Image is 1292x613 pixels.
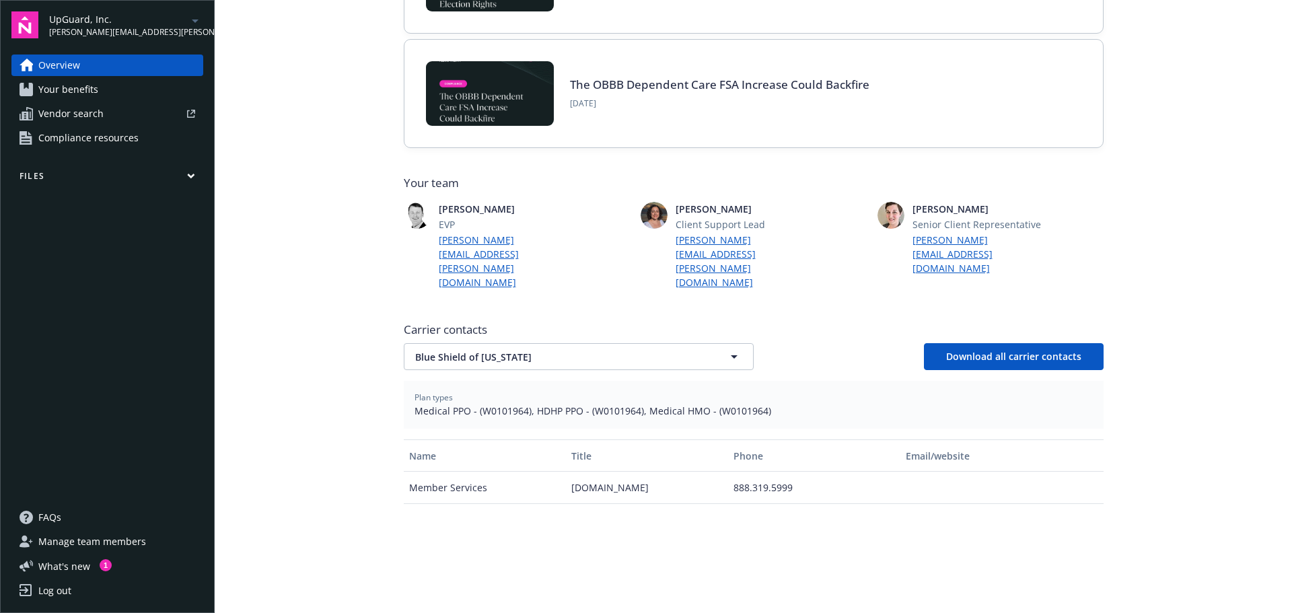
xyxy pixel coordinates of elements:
[11,559,112,573] button: What's new1
[415,350,695,364] span: Blue Shield of [US_STATE]
[877,202,904,229] img: photo
[11,103,203,124] a: Vendor search
[11,170,203,187] button: Files
[49,11,203,38] button: UpGuard, Inc.[PERSON_NAME][EMAIL_ADDRESS][PERSON_NAME][DOMAIN_NAME]arrowDropDown
[415,404,1093,418] span: Medical PPO - (W0101964), HDHP PPO - (W0101964), Medical HMO - (W0101964)
[11,127,203,149] a: Compliance resources
[38,559,90,573] span: What ' s new
[728,439,900,472] button: Phone
[11,531,203,552] a: Manage team members
[38,580,71,602] div: Log out
[49,26,187,38] span: [PERSON_NAME][EMAIL_ADDRESS][PERSON_NAME][DOMAIN_NAME]
[570,98,869,110] span: [DATE]
[11,11,38,38] img: navigator-logo.svg
[571,449,723,463] div: Title
[187,12,203,28] a: arrowDropDown
[676,202,808,216] span: [PERSON_NAME]
[38,507,61,528] span: FAQs
[439,217,571,231] span: EVP
[11,55,203,76] a: Overview
[728,472,900,504] div: 888.319.5999
[566,439,728,472] button: Title
[404,202,431,229] img: photo
[415,392,1093,404] span: Plan types
[404,175,1104,191] span: Your team
[676,233,808,289] a: [PERSON_NAME][EMAIL_ADDRESS][PERSON_NAME][DOMAIN_NAME]
[38,103,104,124] span: Vendor search
[946,350,1081,363] span: Download all carrier contacts
[38,55,80,76] span: Overview
[439,233,571,289] a: [PERSON_NAME][EMAIL_ADDRESS][PERSON_NAME][DOMAIN_NAME]
[409,449,561,463] div: Name
[906,449,1098,463] div: Email/website
[404,322,1104,338] span: Carrier contacts
[676,217,808,231] span: Client Support Lead
[641,202,668,229] img: photo
[404,343,754,370] button: Blue Shield of [US_STATE]
[912,217,1044,231] span: Senior Client Representative
[733,449,895,463] div: Phone
[100,559,112,571] div: 1
[404,472,566,504] div: Member Services
[404,439,566,472] button: Name
[570,77,869,92] a: The OBBB Dependent Care FSA Increase Could Backfire
[49,12,187,26] span: UpGuard, Inc.
[900,439,1103,472] button: Email/website
[924,343,1104,370] button: Download all carrier contacts
[38,531,146,552] span: Manage team members
[566,472,728,504] div: [DOMAIN_NAME]
[38,79,98,100] span: Your benefits
[912,202,1044,216] span: [PERSON_NAME]
[11,507,203,528] a: FAQs
[439,202,571,216] span: [PERSON_NAME]
[912,233,1044,275] a: [PERSON_NAME][EMAIL_ADDRESS][DOMAIN_NAME]
[11,79,203,100] a: Your benefits
[426,61,554,126] img: BLOG-Card Image - Compliance - OBBB Dep Care FSA - 08-01-25.jpg
[38,127,139,149] span: Compliance resources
